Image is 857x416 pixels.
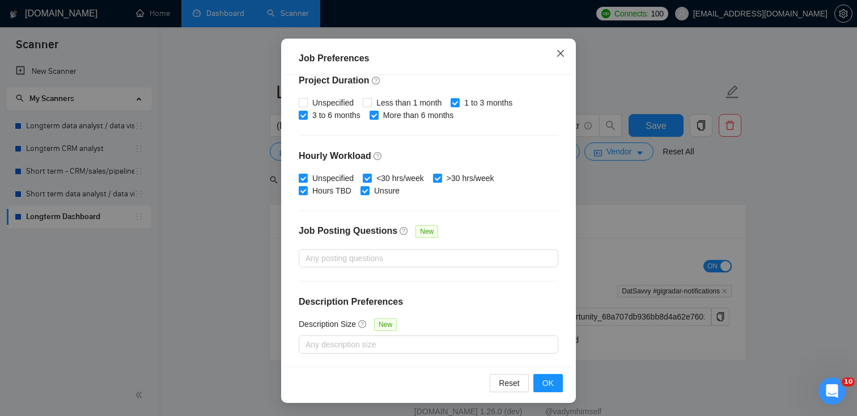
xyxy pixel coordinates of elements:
span: question-circle [374,152,383,161]
span: question-circle [400,226,409,236]
span: Hours TBD [308,184,356,197]
span: close [556,49,565,58]
span: New [415,225,438,238]
h4: Hourly Workload [299,149,558,163]
span: Unspecified [308,96,358,109]
span: >30 hrs/week [442,172,499,184]
span: New [374,318,397,331]
span: Less than 1 month [372,96,446,109]
span: 1 to 3 months [460,96,517,109]
span: OK [542,377,554,389]
button: Reset [490,374,529,392]
h4: Job Posting Questions [299,224,397,238]
span: Unspecified [308,172,358,184]
span: 3 to 6 months [308,109,365,121]
h4: Description Preferences [299,295,558,309]
span: 10 [842,377,855,386]
iframe: Intercom live chat [818,377,846,405]
button: OK [533,374,563,392]
span: More than 6 months [379,109,459,121]
div: Job Preferences [299,52,558,65]
button: Close [545,39,576,69]
h4: Project Duration [299,74,558,87]
span: Reset [499,377,520,389]
h5: Description Size [299,318,356,330]
span: <30 hrs/week [372,172,428,184]
span: question-circle [372,76,381,85]
span: Unsure [370,184,404,197]
span: question-circle [358,320,367,329]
